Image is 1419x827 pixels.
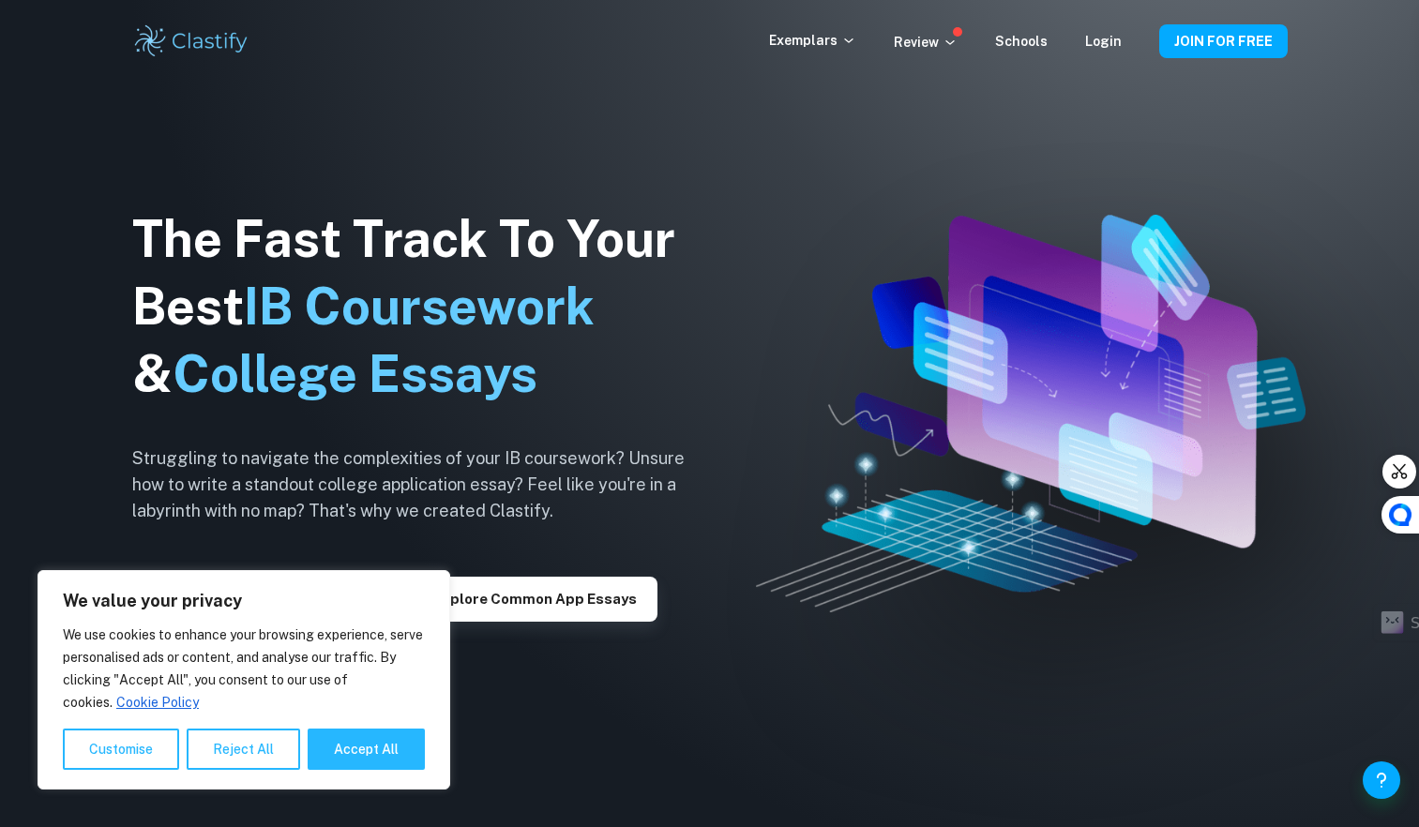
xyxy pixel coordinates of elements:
h6: Struggling to navigate the complexities of your IB coursework? Unsure how to write a standout col... [132,445,714,524]
p: Exemplars [769,30,856,51]
a: Explore Common App essays [413,589,657,607]
img: Clastify logo [132,23,251,60]
h1: The Fast Track To Your Best & [132,205,714,408]
div: We value your privacy [38,570,450,789]
button: JOIN FOR FREE [1159,24,1288,58]
button: Customise [63,729,179,770]
button: Help and Feedback [1363,761,1400,799]
a: Login [1085,34,1122,49]
button: Accept All [308,729,425,770]
a: Cookie Policy [115,694,200,711]
button: Explore Common App essays [413,577,657,622]
a: Schools [995,34,1048,49]
span: IB Coursework [244,277,595,336]
p: We value your privacy [63,590,425,612]
span: College Essays [173,344,537,403]
p: We use cookies to enhance your browsing experience, serve personalised ads or content, and analys... [63,624,425,714]
img: Clastify hero [756,215,1306,611]
p: Review [894,32,958,53]
button: Reject All [187,729,300,770]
